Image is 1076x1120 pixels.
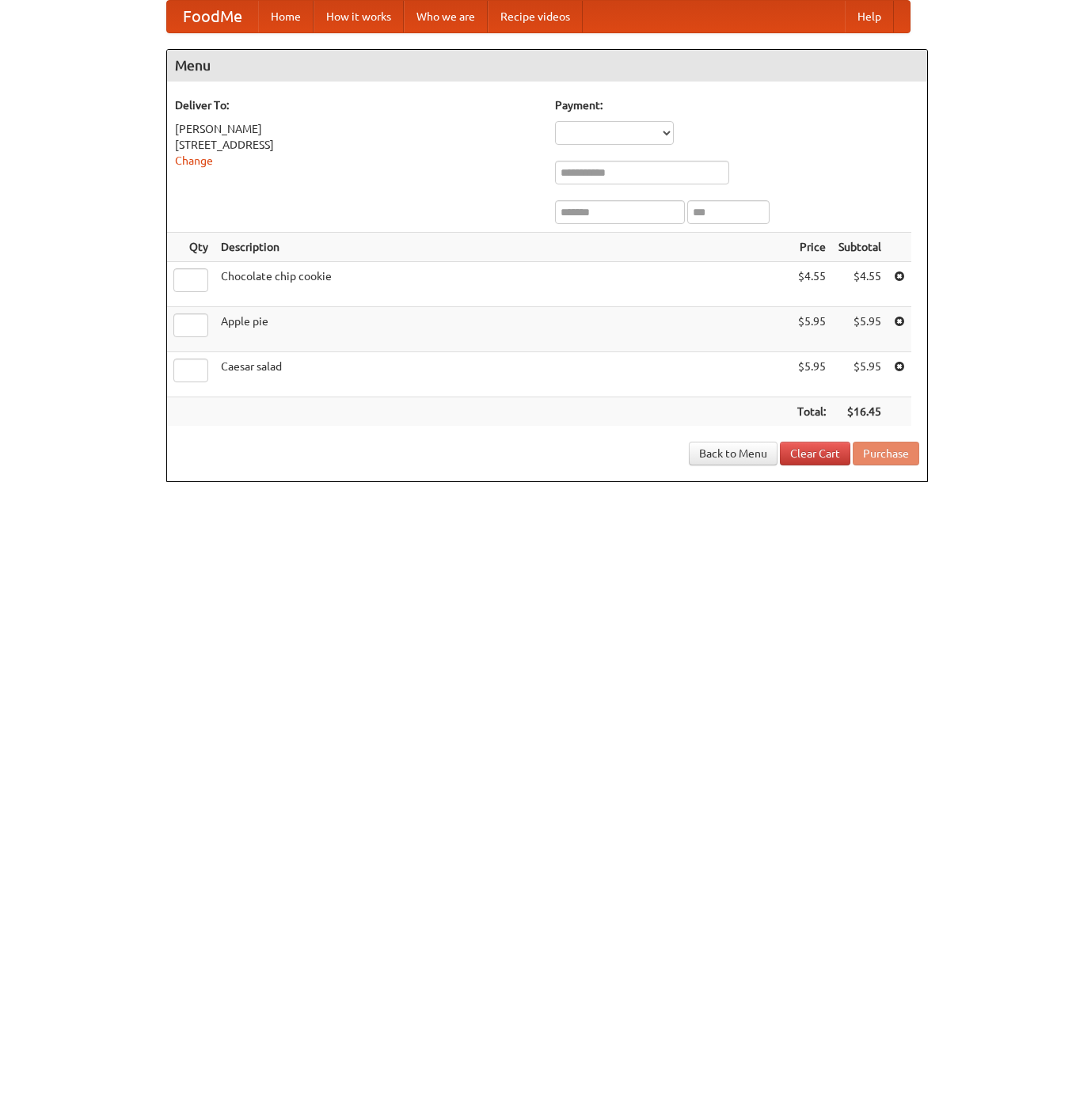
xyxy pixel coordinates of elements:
[791,233,832,262] th: Price
[780,442,850,465] a: Clear Cart
[853,442,919,465] button: Purchase
[314,1,404,32] a: How it works
[167,50,927,82] h4: Menu
[215,352,791,397] td: Caesar salad
[791,307,832,352] td: $5.95
[167,233,215,262] th: Qty
[791,352,832,397] td: $5.95
[175,97,539,113] h5: Deliver To:
[175,137,539,153] div: [STREET_ADDRESS]
[791,262,832,307] td: $4.55
[791,397,832,427] th: Total:
[689,442,778,465] a: Back to Menu
[832,262,888,307] td: $4.55
[832,397,888,427] th: $16.45
[555,97,919,113] h5: Payment:
[175,121,539,137] div: [PERSON_NAME]
[215,307,791,352] td: Apple pie
[845,1,894,32] a: Help
[175,154,213,167] a: Change
[215,233,791,262] th: Description
[832,307,888,352] td: $5.95
[832,233,888,262] th: Subtotal
[258,1,314,32] a: Home
[167,1,258,32] a: FoodMe
[215,262,791,307] td: Chocolate chip cookie
[404,1,488,32] a: Who we are
[488,1,583,32] a: Recipe videos
[832,352,888,397] td: $5.95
